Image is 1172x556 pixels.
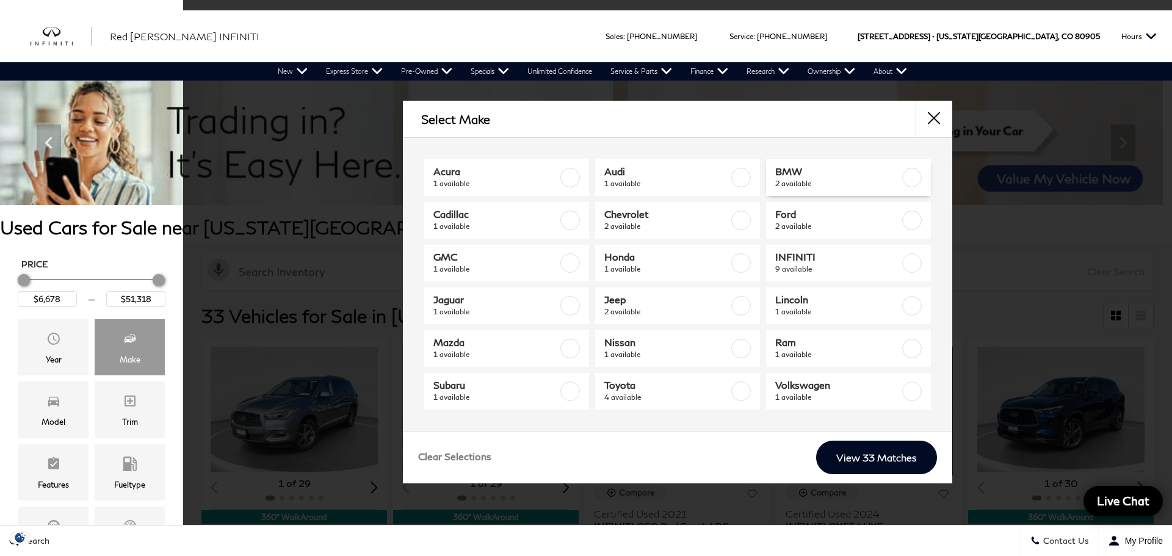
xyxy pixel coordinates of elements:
[775,306,900,318] span: 1 available
[595,202,760,239] a: Chevrolet2 available
[604,391,729,403] span: 4 available
[766,287,931,324] a: Lincoln1 available
[46,453,61,478] span: Features
[858,10,935,62] span: [STREET_ADDRESS] •
[122,415,138,428] div: Trim
[604,306,729,318] span: 2 available
[729,32,753,41] span: Service
[433,379,558,391] span: Subaru
[604,379,729,391] span: Toyota
[1115,10,1163,62] button: Open the hours dropdown
[775,379,900,391] span: Volkswagen
[766,373,931,410] a: Volkswagen1 available
[595,373,760,410] a: Toyota4 available
[37,125,61,161] div: Previous
[31,27,92,46] a: infiniti
[775,178,900,190] span: 2 available
[433,336,558,348] span: Mazda
[766,202,931,239] a: Ford2 available
[604,165,729,178] span: Audi
[775,348,900,361] span: 1 available
[18,270,165,307] div: Price
[1099,525,1172,556] button: Open user profile menu
[269,62,317,81] a: New
[604,178,729,190] span: 1 available
[775,391,900,403] span: 1 available
[110,31,259,42] span: Red [PERSON_NAME] INFINITI
[153,274,165,286] div: Maximum Price
[766,245,931,281] a: INFINITI9 available
[18,274,30,286] div: Minimum Price
[114,478,145,491] div: Fueltype
[604,263,729,275] span: 1 available
[681,62,737,81] a: Finance
[604,251,729,263] span: Honda
[595,245,760,281] a: Honda1 available
[864,62,916,81] a: About
[424,245,589,281] a: GMC1 available
[595,159,760,196] a: Audi1 available
[1062,10,1073,62] span: CO
[753,32,755,41] span: :
[120,353,140,366] div: Make
[1075,10,1100,62] span: 80905
[433,306,558,318] span: 1 available
[775,263,900,275] span: 9 available
[916,101,952,137] button: close
[95,319,165,375] div: MakeMake
[775,220,900,233] span: 2 available
[38,478,69,491] div: Features
[269,62,916,81] nav: Main Navigation
[433,391,558,403] span: 1 available
[19,536,49,546] span: Search
[42,415,65,428] div: Model
[936,10,1060,62] span: [US_STATE][GEOGRAPHIC_DATA],
[1091,493,1156,508] span: Live Chat
[317,62,392,81] a: Express Store
[424,330,589,367] a: Mazda1 available
[604,220,729,233] span: 2 available
[433,165,558,178] span: Acura
[18,444,89,500] div: FeaturesFeatures
[424,159,589,196] a: Acura1 available
[775,208,900,220] span: Ford
[766,330,931,367] a: Ram1 available
[418,450,491,465] a: Clear Selections
[123,328,137,353] span: Make
[392,62,461,81] a: Pre-Owned
[1083,486,1163,516] a: Live Chat
[604,208,729,220] span: Chevrolet
[123,391,137,415] span: Trim
[604,294,729,306] span: Jeep
[601,62,681,81] a: Service & Parts
[31,27,92,46] img: INFINITI
[95,444,165,500] div: FueltypeFueltype
[858,32,1100,41] a: [STREET_ADDRESS] • [US_STATE][GEOGRAPHIC_DATA], CO 80905
[433,220,558,233] span: 1 available
[424,373,589,410] a: Subaru1 available
[21,259,162,270] h5: Price
[775,294,900,306] span: Lincoln
[775,336,900,348] span: Ram
[737,62,798,81] a: Research
[6,531,34,544] img: Opt-Out Icon
[775,251,900,263] span: INFINITI
[595,330,760,367] a: Nissan1 available
[623,32,625,41] span: :
[816,441,937,474] a: View 33 Matches
[433,294,558,306] span: Jaguar
[18,319,89,375] div: YearYear
[6,531,34,544] section: Click to Open Cookie Consent Modal
[606,32,623,41] span: Sales
[798,62,864,81] a: Ownership
[627,32,697,41] a: [PHONE_NUMBER]
[18,381,89,438] div: ModelModel
[433,263,558,275] span: 1 available
[123,453,137,478] span: Fueltype
[424,202,589,239] a: Cadillac1 available
[433,178,558,190] span: 1 available
[106,291,165,307] input: Maximum
[95,381,165,438] div: TrimTrim
[46,391,61,415] span: Model
[433,251,558,263] span: GMC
